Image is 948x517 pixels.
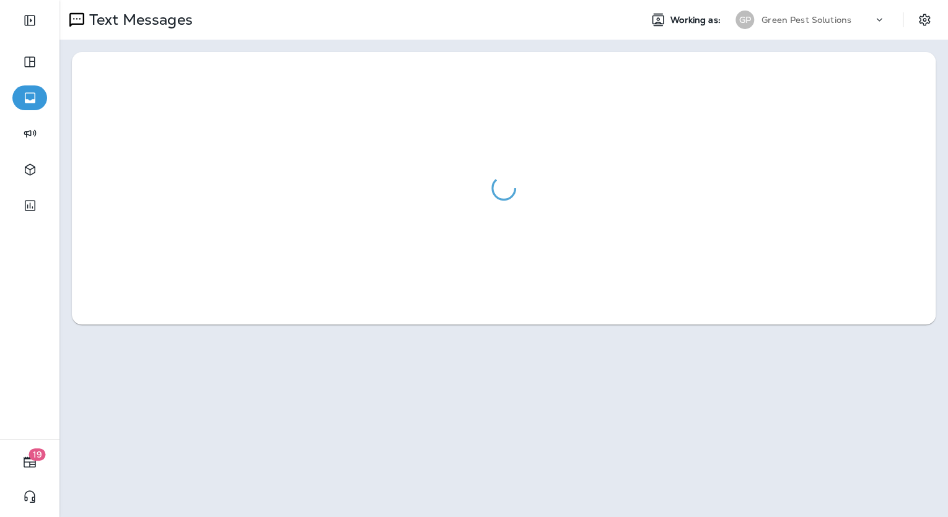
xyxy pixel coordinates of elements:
[12,8,47,33] button: Expand Sidebar
[29,448,46,461] span: 19
[12,450,47,474] button: 19
[670,15,723,25] span: Working as:
[761,15,851,25] p: Green Pest Solutions
[735,11,754,29] div: GP
[84,11,193,29] p: Text Messages
[913,9,936,31] button: Settings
